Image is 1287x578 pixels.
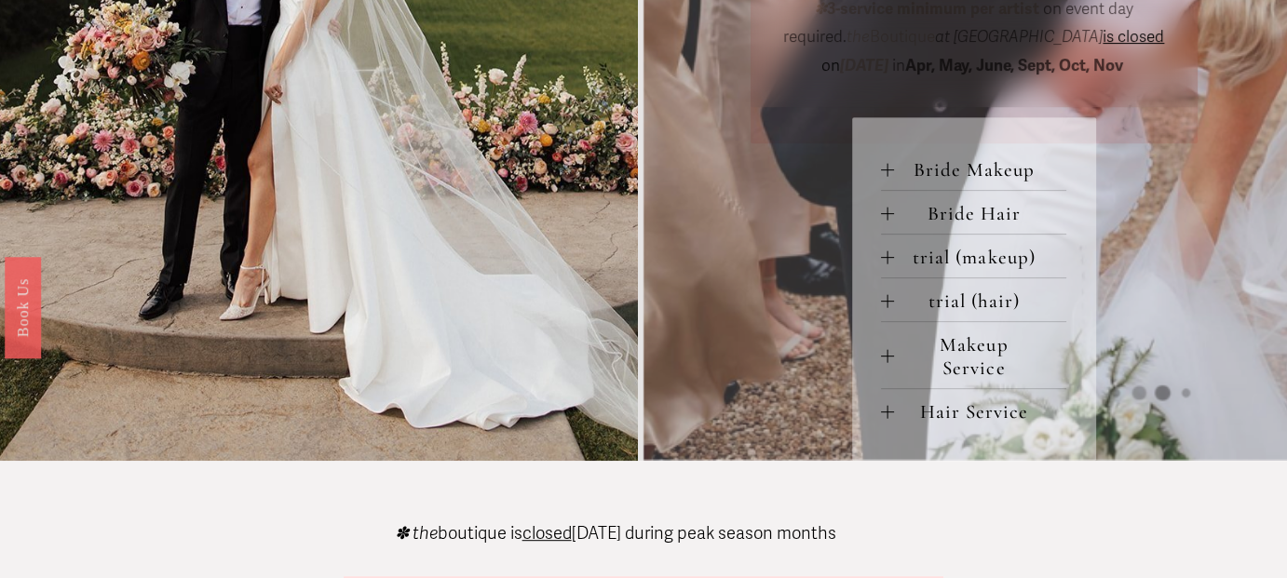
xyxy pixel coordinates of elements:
span: trial (makeup) [894,246,1066,269]
span: Boutique [847,27,935,47]
span: Bride Makeup [894,158,1066,181]
span: Makeup Service [894,333,1066,380]
button: trial (makeup) [881,235,1066,277]
em: ✽ the [395,523,438,544]
p: boutique is [DATE] during peak season months [395,525,836,542]
em: at [GEOGRAPHIC_DATA] [935,27,1103,47]
button: trial (hair) [881,278,1066,321]
button: Bride Hair [881,191,1066,234]
span: is closed [1103,27,1164,47]
button: Hair Service [881,389,1066,432]
button: Makeup Service [881,322,1066,388]
strong: Apr, May, June, Sept, Oct, Nov [905,56,1123,75]
span: trial (hair) [894,289,1066,313]
em: the [847,27,870,47]
em: [DATE] [840,56,888,75]
span: closed [522,523,572,544]
span: Bride Hair [894,202,1066,225]
a: Book Us [5,256,41,357]
span: Hair Service [894,400,1066,423]
button: Bride Makeup [881,147,1066,190]
span: in [888,56,1127,75]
